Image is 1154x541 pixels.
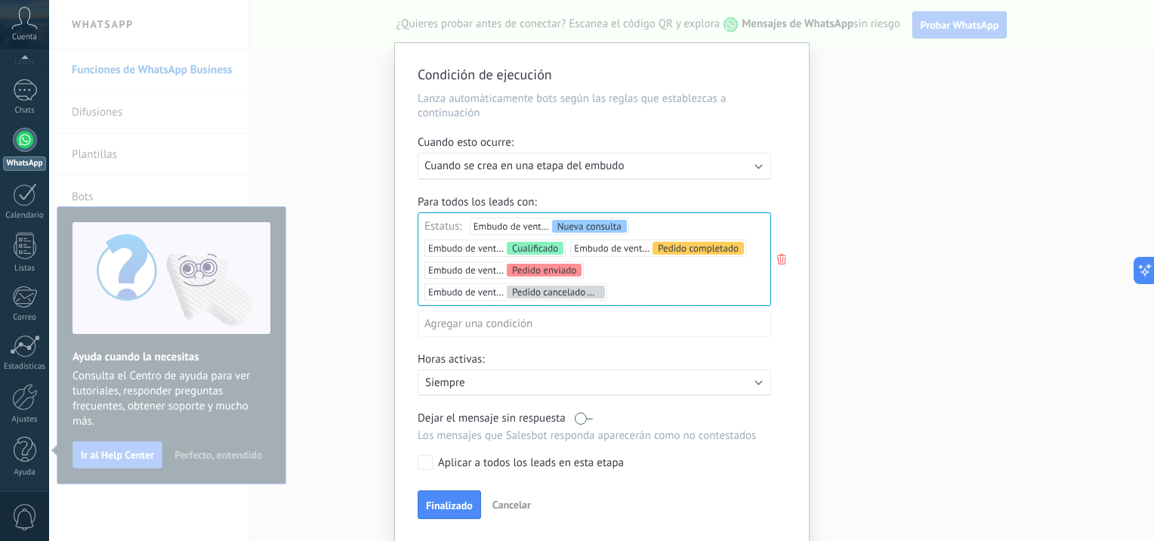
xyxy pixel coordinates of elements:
[492,498,531,512] span: Cancelar
[3,264,47,274] div: Listas
[425,376,690,390] p: Siempre
[418,66,771,84] h2: Condición de ejecución
[486,493,537,516] button: Cancelar
[418,311,771,337] div: Agregar una condición
[3,156,46,171] div: WhatsApp
[12,32,37,42] span: Cuenta
[418,428,771,443] p: Los mensajes que Salesbot responda aparecerán como no contestados
[3,415,47,425] div: Ajustes
[418,91,786,120] p: Lanza automáticamente bots según las reglas que establezcas a continuación
[3,468,47,478] div: Ayuda
[418,352,786,369] div: Horas activas:
[426,500,473,511] span: Finalizado
[438,456,624,471] div: Aplicar a todos los leads en esta etapa
[418,195,786,209] div: Para todos los leads con:
[3,313,47,323] div: Correo
[424,159,624,173] span: Cuando se crea en una etapa del embudo
[3,211,47,221] div: Calendario
[418,135,786,153] div: Cuando esto ocurre:
[418,490,481,519] button: Finalizado
[3,106,47,116] div: Chats
[3,362,47,372] div: Estadísticas
[418,411,566,425] span: Dejar el mensaje sin respuesta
